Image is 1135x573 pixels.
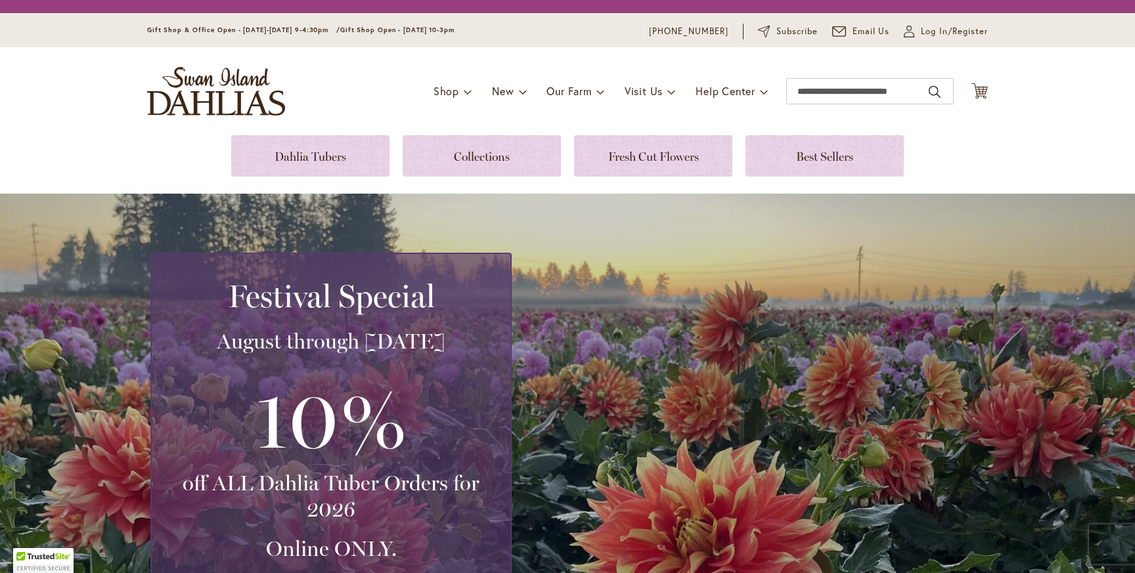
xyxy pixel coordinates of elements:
[13,548,74,573] div: TrustedSite Certified
[147,67,285,116] a: store logo
[167,536,495,562] h3: Online ONLY.
[853,25,890,38] span: Email Us
[167,278,495,314] h2: Festival Special
[492,84,514,98] span: New
[929,81,941,102] button: Search
[546,84,591,98] span: Our Farm
[340,26,455,34] span: Gift Shop Open - [DATE] 10-3pm
[776,25,818,38] span: Subscribe
[921,25,988,38] span: Log In/Register
[625,84,663,98] span: Visit Us
[758,25,818,38] a: Subscribe
[147,26,340,34] span: Gift Shop & Office Open - [DATE]-[DATE] 9-4:30pm /
[696,84,755,98] span: Help Center
[167,328,495,354] h3: August through [DATE]
[904,25,988,38] a: Log In/Register
[832,25,890,38] a: Email Us
[167,470,495,522] h3: off ALL Dahlia Tuber Orders for 2026
[167,368,495,470] h3: 10%
[434,84,459,98] span: Shop
[649,25,728,38] a: [PHONE_NUMBER]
